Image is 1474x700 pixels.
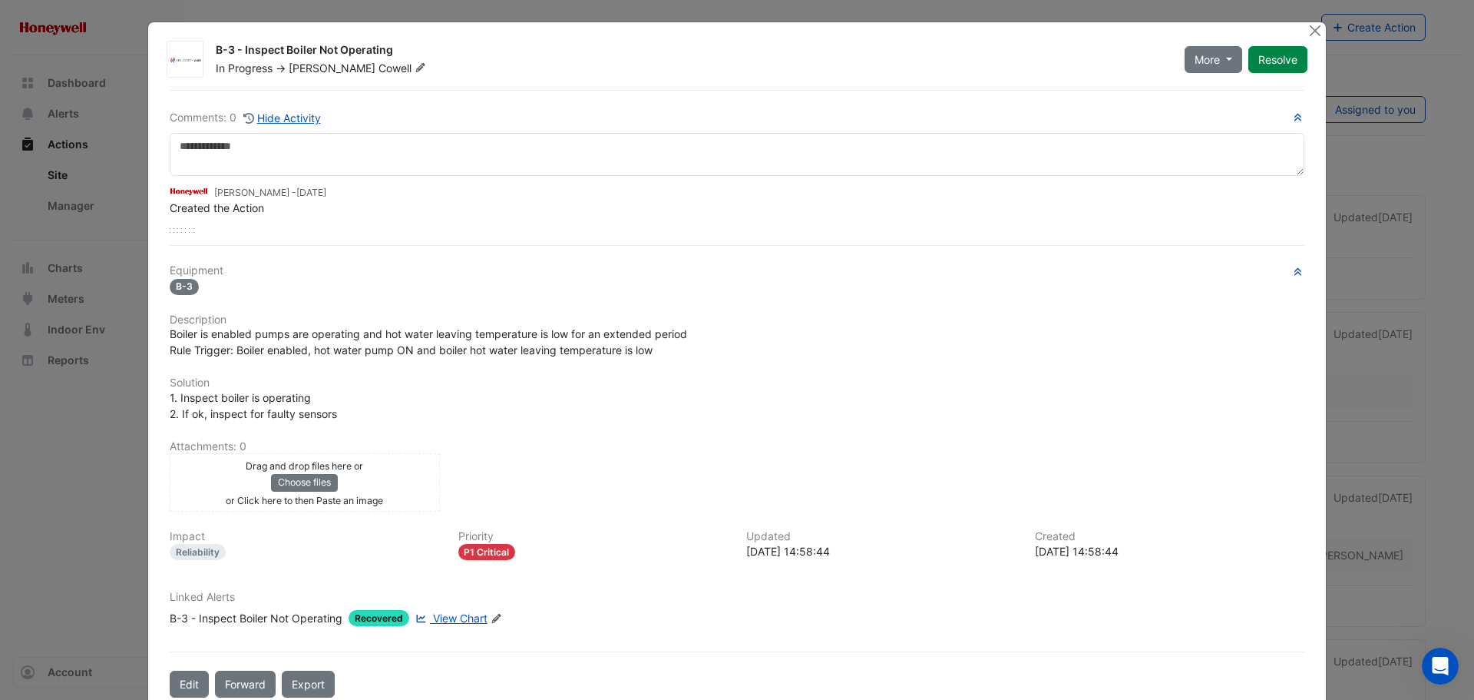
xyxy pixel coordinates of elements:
span: B-3 [170,279,199,295]
span: Recovered [349,610,409,626]
div: P1 Critical [458,544,516,560]
div: [DATE] 14:58:44 [746,543,1016,559]
span: Boiler is enabled pumps are operating and hot water leaving temperature is low for an extended pe... [170,327,687,357]
fa-icon: Edit Linked Alerts [491,613,502,625]
small: Drag and drop files here or [246,460,363,472]
div: B-3 - Inspect Boiler Not Operating [170,610,342,626]
button: More [1185,46,1242,73]
span: 2025-08-22 14:58:44 [296,187,326,198]
span: Created the Action [170,201,264,214]
span: In Progress [216,61,273,75]
span: -> [276,61,286,75]
h6: Description [170,314,1304,327]
button: Hide Activity [243,109,322,127]
span: 1. Inspect boiler is operating 2. If ok, inspect for faulty sensors [170,391,337,420]
small: [PERSON_NAME] - [214,186,326,200]
button: Edit [170,671,209,698]
span: More [1195,51,1220,68]
div: Reliability [170,544,226,560]
iframe: Intercom live chat [1422,648,1459,685]
button: Choose files [271,474,338,491]
small: or Click here to then Paste an image [226,495,383,506]
h6: Impact [170,530,440,543]
img: Honeywell [170,183,208,200]
span: Cowell [378,61,429,76]
div: [DATE] 14:58:44 [1035,543,1305,559]
h6: Updated [746,530,1016,543]
span: [PERSON_NAME] [289,61,375,75]
h6: Equipment [170,264,1304,277]
h6: Solution [170,377,1304,390]
a: View Chart [412,610,487,626]
h6: Linked Alerts [170,591,1304,604]
h6: Priority [458,530,729,543]
div: B-3 - Inspect Boiler Not Operating [216,42,1166,61]
a: Export [282,671,335,698]
span: View Chart [433,612,487,625]
div: Comments: 0 [170,109,322,127]
button: Forward [215,671,276,698]
button: Resolve [1248,46,1307,73]
img: Velocity Air [167,52,203,68]
h6: Created [1035,530,1305,543]
button: Close [1307,22,1323,38]
h6: Attachments: 0 [170,440,1304,453]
